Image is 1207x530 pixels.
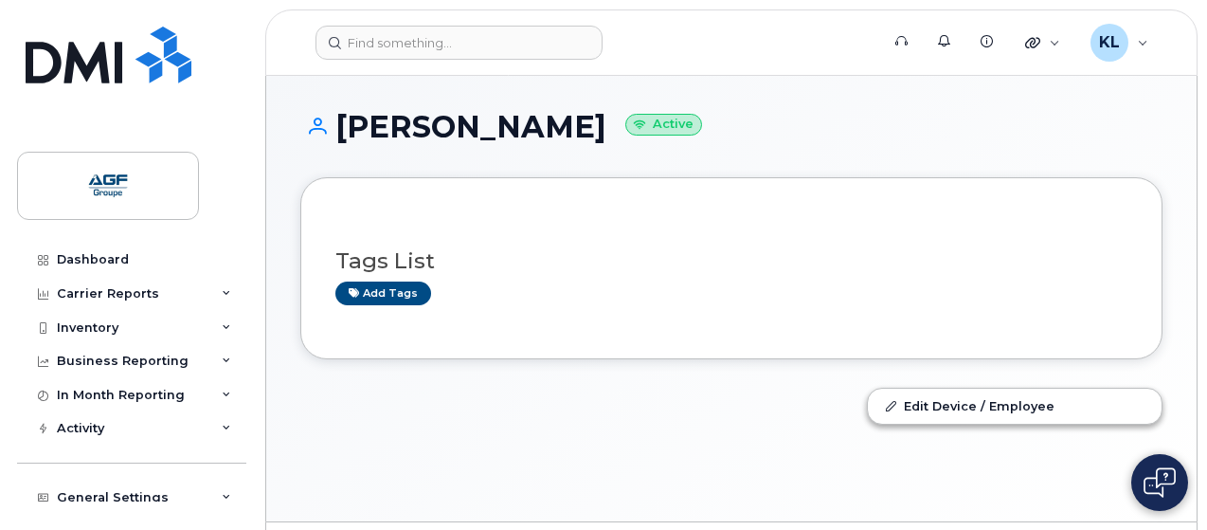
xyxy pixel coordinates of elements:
[1144,467,1176,498] img: Open chat
[625,114,702,136] small: Active
[335,249,1127,273] h3: Tags List
[335,282,431,305] a: Add tags
[868,389,1162,423] a: Edit Device / Employee
[300,110,1162,143] h1: [PERSON_NAME]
